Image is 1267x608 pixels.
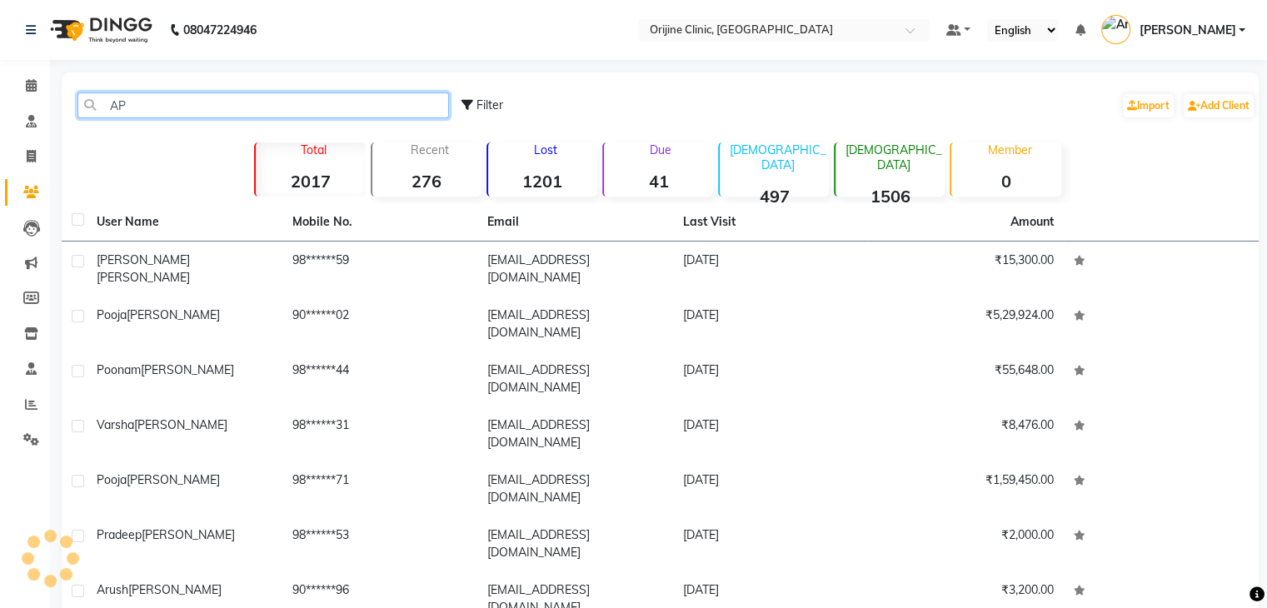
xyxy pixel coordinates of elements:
span: [PERSON_NAME] [141,362,234,377]
td: ₹2,000.00 [868,516,1064,571]
td: [EMAIL_ADDRESS][DOMAIN_NAME] [477,351,673,406]
span: [PERSON_NAME] [97,270,190,285]
span: Pooja [97,472,127,487]
td: [DATE] [673,406,869,461]
b: 08047224946 [183,7,257,53]
span: [PERSON_NAME] [1139,22,1235,39]
span: [PERSON_NAME] [128,582,222,597]
strong: 1506 [836,186,945,207]
img: logo [42,7,157,53]
p: [DEMOGRAPHIC_DATA] [726,142,829,172]
td: [EMAIL_ADDRESS][DOMAIN_NAME] [477,516,673,571]
span: Pooja [97,307,127,322]
span: Poonam [97,362,141,377]
td: [EMAIL_ADDRESS][DOMAIN_NAME] [477,297,673,351]
th: User Name [87,203,282,242]
span: Filter [476,97,503,112]
span: Pradeep [97,527,142,542]
strong: 0 [951,171,1060,192]
p: Lost [495,142,597,157]
td: [DATE] [673,297,869,351]
p: Recent [379,142,481,157]
td: ₹55,648.00 [868,351,1064,406]
td: ₹1,59,450.00 [868,461,1064,516]
p: Total [262,142,365,157]
strong: 497 [720,186,829,207]
p: [DEMOGRAPHIC_DATA] [842,142,945,172]
td: [EMAIL_ADDRESS][DOMAIN_NAME] [477,406,673,461]
td: [EMAIL_ADDRESS][DOMAIN_NAME] [477,461,673,516]
td: ₹8,476.00 [868,406,1064,461]
span: [PERSON_NAME] [97,252,190,267]
th: Mobile No. [282,203,478,242]
td: [DATE] [673,351,869,406]
p: Member [958,142,1060,157]
td: ₹5,29,924.00 [868,297,1064,351]
strong: 276 [372,171,481,192]
span: [PERSON_NAME] [127,472,220,487]
a: Add Client [1184,94,1254,117]
th: Last Visit [673,203,869,242]
span: [PERSON_NAME] [142,527,235,542]
span: [PERSON_NAME] [127,307,220,322]
td: [EMAIL_ADDRESS][DOMAIN_NAME] [477,242,673,297]
td: ₹15,300.00 [868,242,1064,297]
img: Archana Gaikwad [1101,15,1130,44]
td: [DATE] [673,242,869,297]
input: Search by Name/Mobile/Email/Code [77,92,449,118]
strong: 41 [604,171,713,192]
span: Varsha [97,417,134,432]
p: Due [607,142,713,157]
strong: 1201 [488,171,597,192]
span: Arush [97,582,128,597]
th: Email [477,203,673,242]
td: [DATE] [673,461,869,516]
span: [PERSON_NAME] [134,417,227,432]
strong: 2017 [256,171,365,192]
a: Import [1123,94,1174,117]
td: [DATE] [673,516,869,571]
th: Amount [1000,203,1064,241]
